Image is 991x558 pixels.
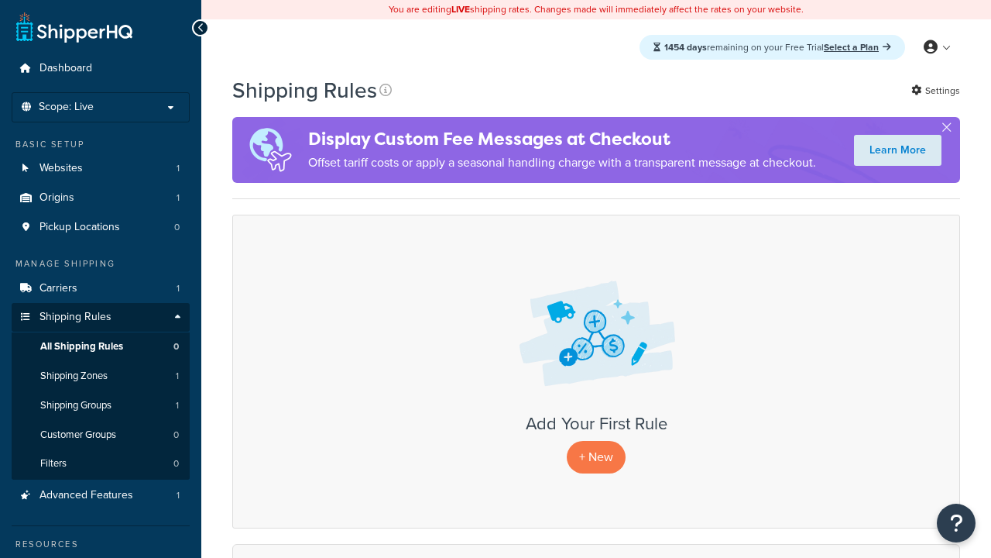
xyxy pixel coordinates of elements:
[937,504,976,542] button: Open Resource Center
[177,282,180,295] span: 1
[308,152,816,174] p: Offset tariff costs or apply a seasonal handling charge with a transparent message at checkout.
[176,370,179,383] span: 1
[12,481,190,510] a: Advanced Features 1
[173,340,179,353] span: 0
[12,274,190,303] a: Carriers 1
[40,340,123,353] span: All Shipping Rules
[12,362,190,391] li: Shipping Zones
[40,370,108,383] span: Shipping Zones
[12,449,190,478] a: Filters 0
[232,75,377,105] h1: Shipping Rules
[39,311,111,324] span: Shipping Rules
[12,138,190,151] div: Basic Setup
[12,421,190,449] a: Customer Groups 0
[39,62,92,75] span: Dashboard
[854,135,941,166] a: Learn More
[177,191,180,205] span: 1
[40,399,111,412] span: Shipping Groups
[12,362,190,391] a: Shipping Zones 1
[174,221,180,234] span: 0
[12,538,190,551] div: Resources
[173,457,179,470] span: 0
[12,154,190,183] li: Websites
[308,126,816,152] h4: Display Custom Fee Messages at Checkout
[40,457,67,470] span: Filters
[39,162,83,175] span: Websites
[12,213,190,242] a: Pickup Locations 0
[39,489,133,502] span: Advanced Features
[12,184,190,212] li: Origins
[12,54,190,83] a: Dashboard
[39,221,120,234] span: Pickup Locations
[249,415,944,433] h3: Add Your First Rule
[177,489,180,502] span: 1
[177,162,180,175] span: 1
[39,191,74,205] span: Origins
[12,421,190,449] li: Customer Groups
[12,274,190,303] li: Carriers
[451,2,470,16] b: LIVE
[911,80,960,102] a: Settings
[824,40,891,54] a: Select a Plan
[12,449,190,478] li: Filters
[173,429,179,442] span: 0
[567,441,626,473] p: + New
[12,332,190,361] a: All Shipping Rules 0
[664,40,707,54] strong: 1454 days
[12,154,190,183] a: Websites 1
[39,282,77,295] span: Carriers
[39,101,94,114] span: Scope: Live
[12,303,190,480] li: Shipping Rules
[12,332,190,361] li: All Shipping Rules
[12,481,190,510] li: Advanced Features
[40,429,116,442] span: Customer Groups
[12,391,190,420] li: Shipping Groups
[232,117,308,183] img: duties-banner-06bc72dcb5fe05cb3f9472aba00be2ae8eb53ab6f0d8bb03d382ba314ac3c341.png
[176,399,179,412] span: 1
[12,213,190,242] li: Pickup Locations
[16,12,132,43] a: ShipperHQ Home
[12,257,190,270] div: Manage Shipping
[640,35,905,60] div: remaining on your Free Trial
[12,184,190,212] a: Origins 1
[12,391,190,420] a: Shipping Groups 1
[12,303,190,332] a: Shipping Rules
